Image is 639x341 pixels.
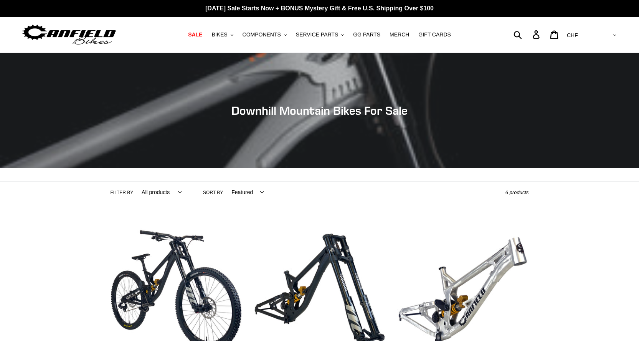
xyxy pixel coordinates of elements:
span: SERVICE PARTS [296,31,338,38]
span: BIKES [211,31,227,38]
a: MERCH [386,30,413,40]
a: SALE [184,30,206,40]
img: Canfield Bikes [21,23,117,47]
span: Downhill Mountain Bikes For Sale [231,104,408,117]
span: SALE [188,31,202,38]
label: Sort by [203,189,223,196]
span: GIFT CARDS [418,31,451,38]
input: Search [518,26,537,43]
button: SERVICE PARTS [292,30,348,40]
span: GG PARTS [353,31,380,38]
a: GG PARTS [349,30,384,40]
span: 6 products [505,189,529,195]
button: COMPONENTS [239,30,291,40]
label: Filter by [111,189,134,196]
a: GIFT CARDS [414,30,455,40]
button: BIKES [208,30,237,40]
span: COMPONENTS [243,31,281,38]
span: MERCH [390,31,409,38]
